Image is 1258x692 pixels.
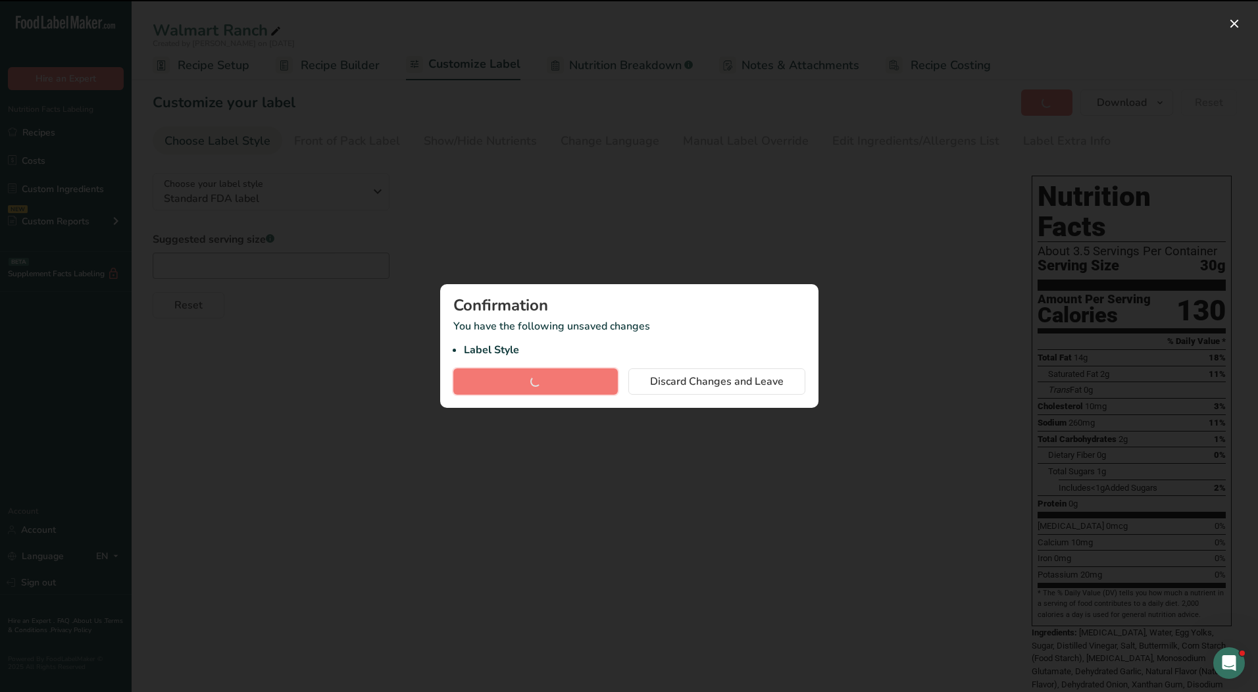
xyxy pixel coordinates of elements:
iframe: Intercom live chat [1213,647,1245,679]
button: Discard Changes and Leave [628,368,805,395]
span: Discard Changes and Leave [650,374,784,389]
li: Label Style [464,342,805,358]
p: You have the following unsaved changes [453,318,805,358]
div: Confirmation [453,297,805,313]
